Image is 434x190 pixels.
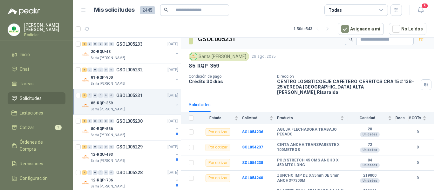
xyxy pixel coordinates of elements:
[20,80,34,87] span: Tareas
[98,170,103,175] div: 0
[82,76,90,84] img: Company Logo
[360,147,380,153] div: Unidades
[109,119,114,123] div: 0
[167,144,178,150] p: [DATE]
[82,50,90,58] img: Company Logo
[20,175,48,182] span: Configuración
[277,127,344,137] b: AGUJA FLECHADORA TRABAJO PESADO
[8,172,65,184] a: Configuración
[242,116,268,120] span: Solicitud
[94,5,135,15] h1: Mis solicitudes
[277,79,418,95] p: CENTRO LOGISTICO EJE CAFETERO CERRITOS CRA 15 # 138-25 VEREDA [GEOGRAPHIC_DATA] ALTA [PERSON_NAME...
[8,8,40,15] img: Logo peakr
[109,93,114,98] div: 0
[116,170,143,175] p: GSOL005228
[93,42,98,46] div: 0
[91,184,125,189] p: Santa [PERSON_NAME]
[91,56,125,61] p: Santa [PERSON_NAME]
[55,125,62,130] span: 1
[91,158,125,163] p: Santa [PERSON_NAME]
[87,119,92,123] div: 0
[91,100,113,106] p: 85-RQP-359
[198,116,233,120] span: Estado
[8,92,65,104] a: Solicitudes
[242,112,277,124] th: Solicitud
[24,23,65,32] p: [PERSON_NAME] [PERSON_NAME]
[189,74,272,79] p: Condición de pago
[8,136,65,155] a: Órdenes de Compra
[82,66,180,86] a: 3 0 0 0 0 0 GSOL005232[DATE] Company Logo81-RQP-900Santa [PERSON_NAME]
[91,49,111,55] p: 20-RQU-43
[415,4,426,16] button: 8
[82,145,87,149] div: 1
[338,23,384,35] button: Asignado a mi
[198,112,242,124] th: Estado
[190,53,197,60] img: Company Logo
[242,161,263,165] b: SOL054238
[104,93,108,98] div: 0
[104,119,108,123] div: 0
[8,158,65,170] a: Remisiones
[98,119,103,123] div: 0
[91,81,125,86] p: Santa [PERSON_NAME]
[329,7,342,14] div: Todas
[167,170,178,176] p: [DATE]
[87,42,92,46] div: 0
[82,92,180,112] a: 5 0 0 0 0 0 GSOL005231[DATE] Company Logo85-RQP-359Santa [PERSON_NAME]
[93,93,98,98] div: 0
[20,139,59,153] span: Órdenes de Compra
[82,169,180,189] a: 1 0 0 0 0 0 GSOL005228[DATE] Company Logo12-RQP-706Santa [PERSON_NAME]
[8,49,65,61] a: Inicio
[164,8,168,12] span: search
[20,95,42,102] span: Solicitudes
[8,121,65,134] a: Cotizar1
[8,78,65,90] a: Tareas
[167,93,178,99] p: [DATE]
[87,68,92,72] div: 0
[348,112,396,124] th: Cantidad
[20,51,30,58] span: Inicio
[82,93,87,98] div: 5
[98,93,103,98] div: 0
[116,68,143,72] p: GSOL005232
[82,102,90,109] img: Company Logo
[348,173,392,178] b: 219000
[104,42,108,46] div: 0
[294,24,333,34] div: 1 - 50 de 543
[242,145,263,149] a: SOL054237
[348,116,387,120] span: Cantidad
[82,42,87,46] div: 1
[82,119,87,123] div: 8
[116,93,143,98] p: GSOL005231
[87,93,92,98] div: 0
[409,144,426,150] b: 0
[360,132,380,137] div: Unidades
[82,170,87,175] div: 1
[93,145,98,149] div: 0
[82,40,180,61] a: 1 0 0 0 0 0 GSOL005233[DATE] Company Logo20-RQU-43Santa [PERSON_NAME]
[82,128,90,135] img: Company Logo
[277,74,418,79] p: Dirección
[98,145,103,149] div: 0
[167,118,178,124] p: [DATE]
[206,159,230,167] div: Por cotizar
[20,66,29,73] span: Chat
[167,67,178,73] p: [DATE]
[242,176,263,180] a: SOL054240
[8,63,65,75] a: Chat
[242,130,263,134] b: SOL054236
[82,153,90,161] img: Company Logo
[409,175,426,181] b: 0
[20,124,34,131] span: Cotizar
[360,178,380,183] div: Unidades
[98,68,103,72] div: 0
[91,107,125,112] p: Santa [PERSON_NAME]
[277,116,339,120] span: Producto
[167,41,178,47] p: [DATE]
[104,145,108,149] div: 0
[98,42,103,46] div: 0
[206,174,230,182] div: Por cotizar
[91,177,113,183] p: 12-RQP-706
[116,119,143,123] p: GSOL005230
[93,68,98,72] div: 0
